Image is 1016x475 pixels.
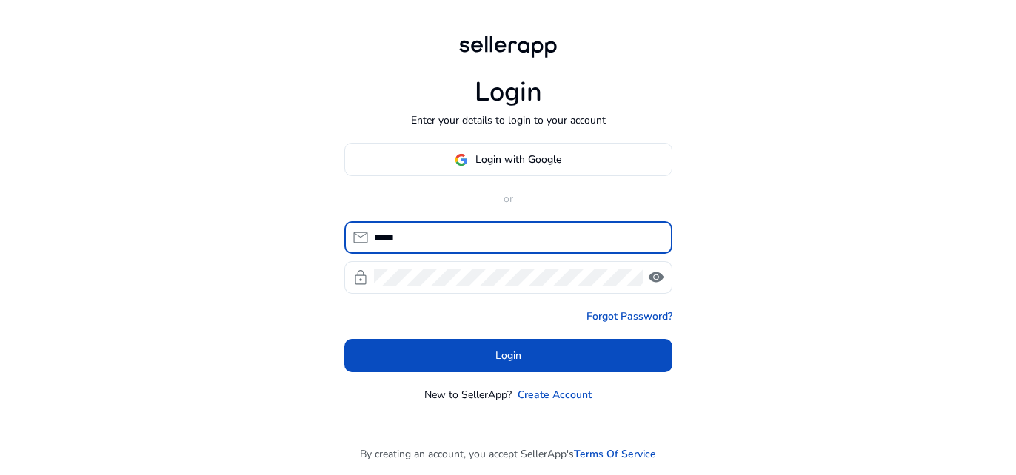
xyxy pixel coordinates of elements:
span: mail [352,229,370,246]
h1: Login [475,76,542,108]
button: Login [344,339,672,372]
a: Terms Of Service [574,446,656,462]
img: google-logo.svg [455,153,468,166]
span: Login with Google [475,152,561,167]
a: Create Account [518,387,592,402]
p: New to SellerApp? [424,387,512,402]
button: Login with Google [344,143,672,176]
p: Enter your details to login to your account [411,112,606,128]
a: Forgot Password? [586,309,672,324]
span: Login [495,348,521,363]
span: lock [352,269,370,286]
span: visibility [647,269,665,286]
p: or [344,191,672,206]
